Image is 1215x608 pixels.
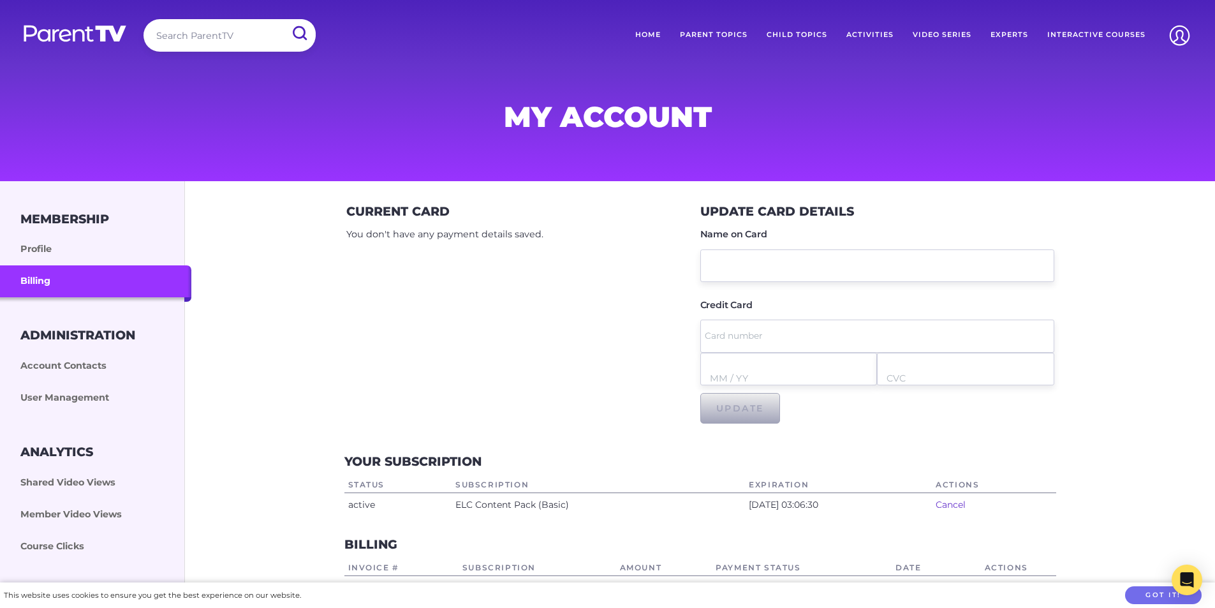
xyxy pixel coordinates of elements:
[4,589,301,602] div: This website uses cookies to ensure you get the best experience on our website.
[22,24,128,43] img: parenttv-logo-white.4c85aaf.svg
[346,226,700,243] p: You don't have any payment details saved.
[1038,19,1155,51] a: Interactive Courses
[936,499,966,510] a: Cancel
[932,477,1056,493] th: Actions
[837,19,903,51] a: Activities
[144,19,316,52] input: Search ParentTV
[20,328,135,343] h3: Administration
[1163,19,1196,52] img: Account
[712,560,892,576] th: Payment Status
[745,493,932,517] td: [DATE] 03:06:30
[700,204,854,219] h3: Update Card Details
[20,212,109,226] h3: Membership
[344,454,482,469] h3: Your subscription
[283,19,316,48] input: Submit
[626,19,670,51] a: Home
[745,477,932,493] th: Expiration
[344,537,397,552] h3: Billing
[957,560,1056,576] th: Actions
[700,300,753,309] label: Credit Card
[757,19,837,51] a: Child Topics
[459,560,616,576] th: Subscription
[20,445,93,459] h3: Analytics
[452,493,745,517] td: ELC Content Pack (Basic)
[705,320,1049,352] input: Card number
[981,19,1038,51] a: Experts
[452,477,745,493] th: Subscription
[1172,565,1202,595] div: Open Intercom Messenger
[300,104,915,130] h1: My Account
[892,560,957,576] th: Date
[344,493,452,517] td: active
[903,19,981,51] a: Video Series
[710,362,868,395] input: MM / YY
[344,477,452,493] th: Status
[346,204,450,219] h3: Current Card
[670,19,757,51] a: Parent Topics
[616,560,712,576] th: Amount
[344,560,459,576] th: Invoice #
[1125,586,1202,605] button: Got it!
[700,230,767,239] label: Name on Card
[887,362,1045,395] input: CVC
[700,393,780,424] button: Update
